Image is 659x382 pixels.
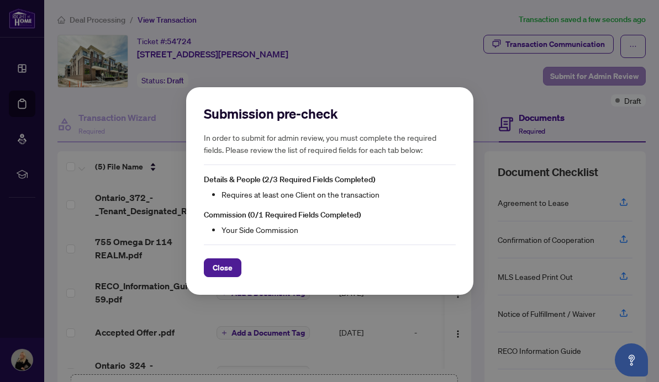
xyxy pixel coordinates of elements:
h5: In order to submit for admin review, you must complete the required fields. Please review the lis... [204,131,456,156]
li: Requires at least one Client on the transaction [222,188,456,200]
li: Your Side Commission [222,224,456,236]
button: Open asap [615,343,648,376]
h2: Submission pre-check [204,105,456,123]
span: Details & People (2/3 Required Fields Completed) [204,174,375,184]
span: Close [213,259,233,277]
button: Close [204,258,241,277]
span: Commission (0/1 Required Fields Completed) [204,210,361,220]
